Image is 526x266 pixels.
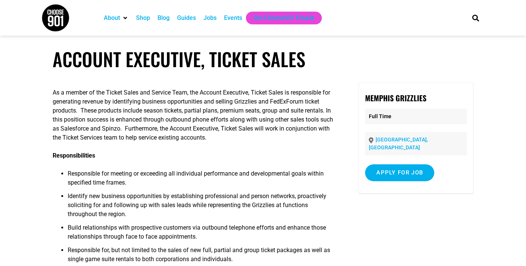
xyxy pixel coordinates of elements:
[224,14,242,23] a: Events
[365,92,426,104] strong: Memphis Grizzlies
[136,14,150,23] a: Shop
[203,14,217,23] a: Jobs
[365,109,467,124] p: Full Time
[253,14,314,23] a: Get Choose901 Emails
[68,223,338,246] li: Build relationships with prospective customers via outbound telephone efforts and enhance those r...
[53,152,95,159] strong: Responsibilities
[53,88,338,142] p: As a member of the Ticket Sales and Service Team, the Account Executive, Ticket Sales is responsi...
[100,12,459,24] nav: Main nav
[365,164,434,181] input: Apply for job
[100,12,132,24] div: About
[469,12,482,24] div: Search
[68,169,338,192] li: Responsible for meeting or exceeding all individual performance and developmental goals within sp...
[177,14,196,23] a: Guides
[104,14,120,23] a: About
[68,192,338,223] li: Identify new business opportunities by establishing professional and person networks, proactively...
[369,137,428,150] a: [GEOGRAPHIC_DATA], [GEOGRAPHIC_DATA]
[158,14,170,23] a: Blog
[53,48,473,70] h1: Account Executive, Ticket Sales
